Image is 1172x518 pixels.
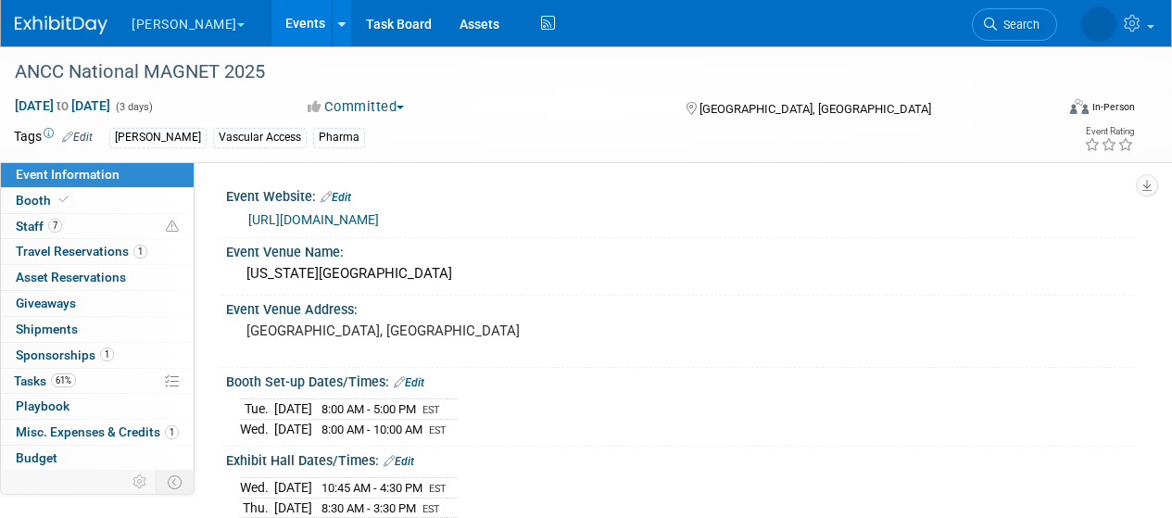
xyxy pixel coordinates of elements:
[246,322,585,339] pre: [GEOGRAPHIC_DATA], [GEOGRAPHIC_DATA]
[240,399,274,420] td: Tue.
[321,481,422,495] span: 10:45 AM - 4:30 PM
[321,402,416,416] span: 8:00 AM - 5:00 PM
[100,347,114,361] span: 1
[394,376,424,389] a: Edit
[429,424,447,436] span: EST
[240,420,274,439] td: Wed.
[1,291,194,316] a: Giveaways
[321,191,351,204] a: Edit
[226,368,1135,392] div: Booth Set-up Dates/Times:
[1,369,194,394] a: Tasks61%
[1,343,194,368] a: Sponsorships1
[274,420,312,439] td: [DATE]
[14,97,111,114] span: [DATE] [DATE]
[62,131,93,144] a: Edit
[313,128,365,147] div: Pharma
[1,446,194,471] a: Budget
[248,212,379,227] a: [URL][DOMAIN_NAME]
[1,394,194,419] a: Playbook
[1,162,194,187] a: Event Information
[14,373,76,388] span: Tasks
[1,265,194,290] a: Asset Reservations
[1070,99,1089,114] img: Format-Inperson.png
[213,128,307,147] div: Vascular Access
[157,470,195,494] td: Toggle Event Tabs
[16,296,76,310] span: Giveaways
[699,102,931,116] span: [GEOGRAPHIC_DATA], [GEOGRAPHIC_DATA]
[1,317,194,342] a: Shipments
[429,483,447,495] span: EST
[1,420,194,445] a: Misc. Expenses & Credits1
[226,447,1135,471] div: Exhibit Hall Dates/Times:
[51,373,76,387] span: 61%
[274,478,312,499] td: [DATE]
[16,347,114,362] span: Sponsorships
[165,425,179,439] span: 1
[240,498,274,518] td: Thu.
[301,97,411,117] button: Committed
[1,214,194,239] a: Staff7
[16,193,72,208] span: Booth
[16,398,69,413] span: Playbook
[59,195,69,205] i: Booth reservation complete
[422,404,440,416] span: EST
[16,167,120,182] span: Event Information
[114,101,153,113] span: (3 days)
[321,423,422,436] span: 8:00 AM - 10:00 AM
[8,56,1040,89] div: ANCC National MAGNET 2025
[166,219,179,235] span: Potential Scheduling Conflict -- at least one attendee is tagged in another overlapping event.
[15,16,107,34] img: ExhibitDay
[48,219,62,233] span: 7
[1084,127,1134,136] div: Event Rating
[1,188,194,213] a: Booth
[16,450,57,465] span: Budget
[321,501,416,515] span: 8:30 AM - 3:30 PM
[422,503,440,515] span: EST
[1,239,194,264] a: Travel Reservations1
[226,183,1135,207] div: Event Website:
[109,128,207,147] div: [PERSON_NAME]
[1091,100,1135,114] div: In-Person
[133,245,147,259] span: 1
[14,127,93,148] td: Tags
[384,455,414,468] a: Edit
[972,8,1057,41] a: Search
[226,238,1135,261] div: Event Venue Name:
[226,296,1135,319] div: Event Venue Address:
[16,270,126,284] span: Asset Reservations
[274,498,312,518] td: [DATE]
[971,96,1135,124] div: Event Format
[16,322,78,336] span: Shipments
[54,98,71,113] span: to
[240,478,274,499] td: Wed.
[1081,6,1116,42] img: Dawn Brown
[16,244,147,259] span: Travel Reservations
[240,259,1121,288] div: [US_STATE][GEOGRAPHIC_DATA]
[997,18,1040,32] span: Search
[16,424,179,439] span: Misc. Expenses & Credits
[124,470,157,494] td: Personalize Event Tab Strip
[16,219,62,234] span: Staff
[274,399,312,420] td: [DATE]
